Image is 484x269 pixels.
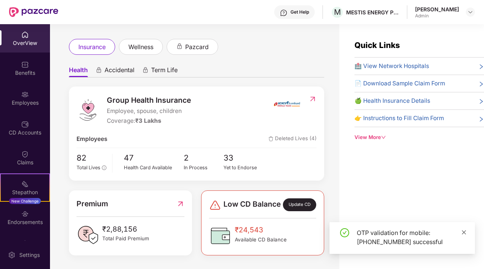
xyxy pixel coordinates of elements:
[1,189,49,196] div: Stepathon
[77,99,99,121] img: logo
[77,134,107,144] span: Employees
[21,150,29,158] img: svg+xml;base64,PHN2ZyBpZD0iQ2xhaW0iIHhtbG5zPSJodHRwOi8vd3d3LnczLm9yZy8yMDAwL3N2ZyIgd2lkdGg9IjIwIi...
[340,228,349,237] span: check-circle
[467,9,473,15] img: svg+xml;base64,PHN2ZyBpZD0iRHJvcGRvd24tMzJ4MzIiIHhtbG5zPSJodHRwOi8vd3d3LnczLm9yZy8yMDAwL3N2ZyIgd2...
[354,96,430,105] span: 🍏 Health Insurance Details
[223,152,264,164] span: 33
[478,80,484,88] span: right
[354,40,400,50] span: Quick Links
[357,228,466,246] div: OTP validation for mobile: [PHONE_NUMBER] successful
[102,224,149,235] span: ₹2,88,156
[354,62,429,71] span: 🏥 View Network Hospitals
[21,61,29,68] img: svg+xml;base64,PHN2ZyBpZD0iQmVuZWZpdHMiIHhtbG5zPSJodHRwOi8vd3d3LnczLm9yZy8yMDAwL3N2ZyIgd2lkdGg9Ij...
[17,251,42,259] div: Settings
[107,94,191,106] span: Group Health Insurance
[354,114,444,123] span: 👉 Instructions to Fill Claim Form
[309,95,317,103] img: RedirectIcon
[77,152,106,164] span: 82
[124,164,184,172] div: Health Card Available
[21,180,29,188] img: svg+xml;base64,PHN2ZyB4bWxucz0iaHR0cDovL3d3dy53My5vcmcvMjAwMC9zdmciIHdpZHRoPSIyMSIgaGVpZ2h0PSIyMC...
[209,199,221,211] img: svg+xml;base64,PHN2ZyBpZD0iRGFuZ2VyLTMyeDMyIiB4bWxucz0iaHR0cDovL3d3dy53My5vcmcvMjAwMC9zdmciIHdpZH...
[415,6,459,13] div: [PERSON_NAME]
[235,236,287,244] span: Available CD Balance
[77,165,100,170] span: Total Lives
[21,121,29,128] img: svg+xml;base64,PHN2ZyBpZD0iQ0RfQWNjb3VudHMiIGRhdGEtbmFtZT0iQ0QgQWNjb3VudHMiIHhtbG5zPSJodHRwOi8vd3...
[269,136,273,141] img: deleteIcon
[354,133,484,141] div: View More
[478,115,484,123] span: right
[107,107,191,116] span: Employee, spouse, children
[102,235,149,243] span: Total Paid Premium
[8,251,16,259] img: svg+xml;base64,PHN2ZyBpZD0iU2V0dGluZy0yMHgyMCIgeG1sbnM9Imh0dHA6Ly93d3cudzMub3JnLzIwMDAvc3ZnIiB3aW...
[354,79,445,88] span: 📄 Download Sample Claim Form
[273,94,301,113] img: insurerIcon
[283,198,316,211] div: Update CD
[9,7,58,17] img: New Pazcare Logo
[346,9,399,16] div: MESTIS ENERGY PRIVATE LIMITED
[135,117,161,124] span: ₹3 Lakhs
[21,240,29,247] img: svg+xml;base64,PHN2ZyBpZD0iTXlfT3JkZXJzIiBkYXRhLW5hbWU9Ik15IE9yZGVycyIgeG1sbnM9Imh0dHA6Ly93d3cudz...
[9,198,41,204] div: New Challenge
[142,67,149,74] div: animation
[478,63,484,71] span: right
[21,91,29,98] img: svg+xml;base64,PHN2ZyBpZD0iRW1wbG95ZWVzIiB4bWxucz0iaHR0cDovL3d3dy53My5vcmcvMjAwMC9zdmciIHdpZHRoPS...
[478,98,484,105] span: right
[334,8,341,17] span: M
[151,66,178,77] span: Term Life
[77,198,108,209] span: Premium
[95,67,102,74] div: animation
[461,230,467,235] span: close
[77,224,99,246] img: PaidPremiumIcon
[223,198,281,211] span: Low CD Balance
[223,164,264,172] div: Yet to Endorse
[105,66,134,77] span: Accidental
[185,42,209,52] span: pazcard
[209,224,232,247] img: CDBalanceIcon
[21,31,29,39] img: svg+xml;base64,PHN2ZyBpZD0iSG9tZSIgeG1sbnM9Imh0dHA6Ly93d3cudzMub3JnLzIwMDAvc3ZnIiB3aWR0aD0iMjAiIG...
[78,42,106,52] span: insurance
[176,198,184,209] img: RedirectIcon
[184,152,224,164] span: 2
[290,9,309,15] div: Get Help
[69,66,88,77] span: Health
[235,224,287,236] span: ₹24,543
[107,116,191,125] div: Coverage:
[381,135,386,140] span: down
[280,9,287,17] img: svg+xml;base64,PHN2ZyBpZD0iSGVscC0zMngzMiIgeG1sbnM9Imh0dHA6Ly93d3cudzMub3JnLzIwMDAvc3ZnIiB3aWR0aD...
[176,43,183,50] div: animation
[269,134,317,144] span: Deleted Lives (4)
[184,164,224,172] div: In Process
[21,210,29,218] img: svg+xml;base64,PHN2ZyBpZD0iRW5kb3JzZW1lbnRzIiB4bWxucz0iaHR0cDovL3d3dy53My5vcmcvMjAwMC9zdmciIHdpZH...
[124,152,184,164] span: 47
[128,42,153,52] span: wellness
[415,13,459,19] div: Admin
[102,165,106,170] span: info-circle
